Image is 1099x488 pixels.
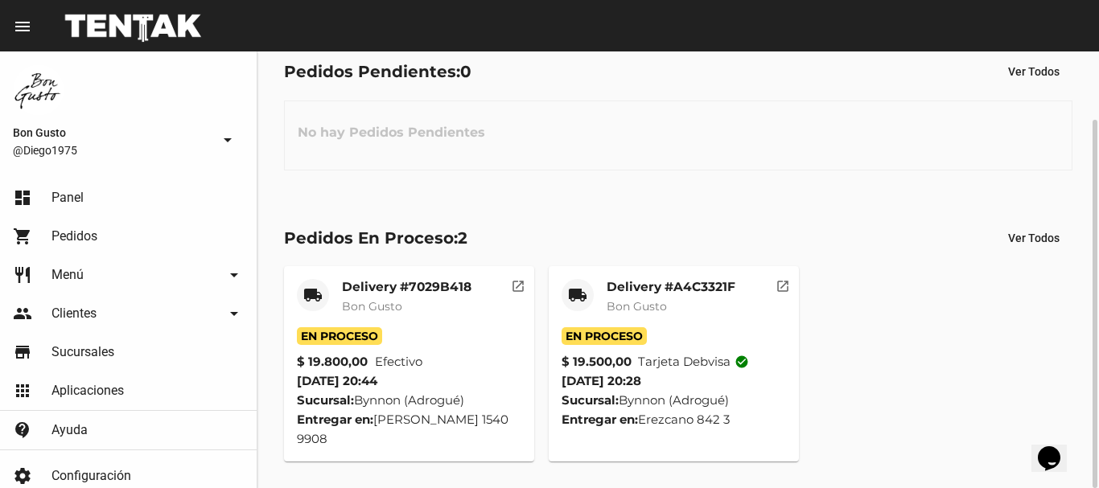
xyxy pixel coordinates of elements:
[13,466,32,486] mat-icon: settings
[285,109,498,157] h3: No hay Pedidos Pendientes
[224,304,244,323] mat-icon: arrow_drop_down
[13,123,212,142] span: Bon Gusto
[51,422,88,438] span: Ayuda
[297,391,521,410] div: Bynnon (Adrogué)
[51,468,131,484] span: Configuración
[735,355,749,369] mat-icon: check_circle
[13,142,212,158] span: @Diego1975
[13,17,32,36] mat-icon: menu
[607,279,735,295] mat-card-title: Delivery #A4C3321F
[562,352,632,371] strong: $ 19.500,00
[776,277,790,291] mat-icon: open_in_new
[638,352,749,371] span: Tarjeta debvisa
[607,299,667,314] span: Bon Gusto
[13,381,32,400] mat-icon: apps
[297,392,354,408] strong: Sucursal:
[51,228,97,244] span: Pedidos
[297,410,521,449] div: [PERSON_NAME] 1540 9908
[297,373,377,388] span: [DATE] 20:44
[51,306,97,322] span: Clientes
[458,228,467,248] span: 2
[375,352,422,371] span: Efectivo
[51,344,114,360] span: Sucursales
[13,304,32,323] mat-icon: people
[51,267,84,283] span: Menú
[218,130,237,150] mat-icon: arrow_drop_down
[303,285,323,305] mat-icon: local_shipping
[13,188,32,207] mat-icon: dashboard
[562,391,786,410] div: Bynnon (Adrogué)
[562,392,619,408] strong: Sucursal:
[284,59,471,84] div: Pedidos Pendientes:
[562,410,786,429] div: Erezcano 842 3
[13,342,32,362] mat-icon: store
[562,412,638,427] strong: Entregar en:
[224,265,244,285] mat-icon: arrow_drop_down
[297,412,373,427] strong: Entregar en:
[297,352,368,371] strong: $ 19.800,00
[562,327,647,345] span: En Proceso
[1031,424,1083,472] iframe: chat widget
[284,225,467,251] div: Pedidos En Proceso:
[511,277,525,291] mat-icon: open_in_new
[297,327,382,345] span: En Proceso
[342,299,402,314] span: Bon Gusto
[13,64,64,116] img: 8570adf9-ca52-4367-b116-ae09c64cf26e.jpg
[342,279,471,295] mat-card-title: Delivery #7029B418
[51,383,124,399] span: Aplicaciones
[1008,232,1060,244] span: Ver Todos
[1008,65,1060,78] span: Ver Todos
[460,62,471,81] span: 0
[51,190,84,206] span: Panel
[562,373,641,388] span: [DATE] 20:28
[995,223,1072,252] button: Ver Todos
[13,227,32,246] mat-icon: shopping_cart
[13,420,32,440] mat-icon: contact_support
[13,265,32,285] mat-icon: restaurant
[568,285,587,305] mat-icon: local_shipping
[995,57,1072,86] button: Ver Todos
